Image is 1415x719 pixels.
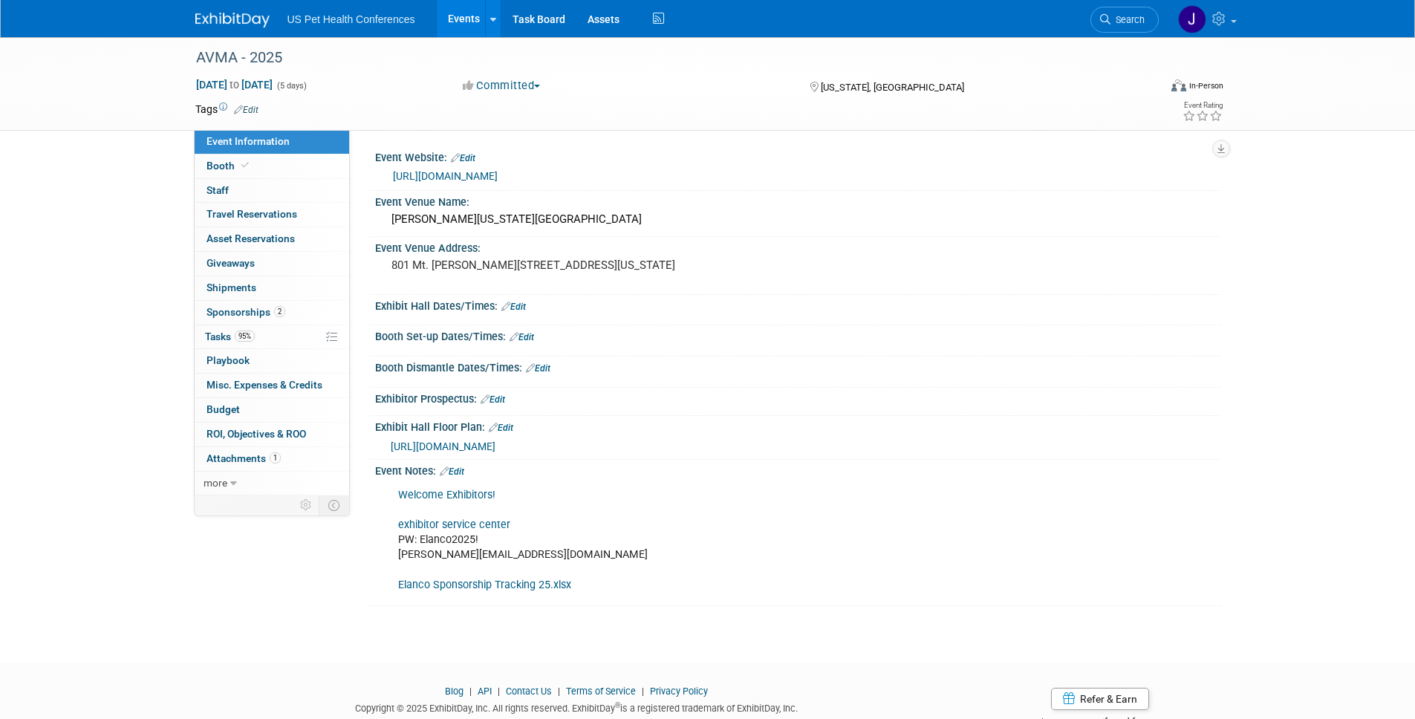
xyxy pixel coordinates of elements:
a: Shipments [195,276,349,300]
span: Tasks [205,331,255,342]
div: Exhibit Hall Dates/Times: [375,295,1220,314]
a: API [478,686,492,697]
a: [URL][DOMAIN_NAME] [391,440,495,452]
span: 1 [270,452,281,463]
td: Tags [195,102,258,117]
a: Edit [234,105,258,115]
div: Event Website: [375,146,1220,166]
span: Booth [206,160,252,172]
a: Welcome Exhibitors! [398,489,495,501]
span: Search [1110,14,1145,25]
a: Edit [440,466,464,477]
span: Playbook [206,354,250,366]
div: Event Notes: [375,460,1220,479]
a: Sponsorships2 [195,301,349,325]
td: Toggle Event Tabs [319,495,349,515]
img: Format-Inperson.png [1171,79,1186,91]
div: Exhibitor Prospectus: [375,388,1220,407]
a: Edit [510,332,534,342]
a: Search [1090,7,1159,33]
a: Blog [445,686,463,697]
span: | [554,686,564,697]
span: 2 [274,306,285,317]
a: Edit [526,363,550,374]
span: 95% [235,331,255,342]
pre: 801 Mt. [PERSON_NAME][STREET_ADDRESS][US_STATE] [391,258,711,272]
a: Booth [195,154,349,178]
span: Asset Reservations [206,232,295,244]
span: | [638,686,648,697]
img: Jessica Ocampo [1178,5,1206,33]
div: [PERSON_NAME][US_STATE][GEOGRAPHIC_DATA] [386,208,1209,231]
a: ROI, Objectives & ROO [195,423,349,446]
div: Booth Set-up Dates/Times: [375,325,1220,345]
div: In-Person [1188,80,1223,91]
a: Terms of Service [566,686,636,697]
a: Playbook [195,349,349,373]
a: Refer & Earn [1051,688,1149,710]
span: ROI, Objectives & ROO [206,428,306,440]
a: Contact Us [506,686,552,697]
a: Giveaways [195,252,349,276]
a: Asset Reservations [195,227,349,251]
span: [US_STATE], [GEOGRAPHIC_DATA] [821,82,964,93]
img: ExhibitDay [195,13,270,27]
div: Copyright © 2025 ExhibitDay, Inc. All rights reserved. ExhibitDay is a registered trademark of Ex... [195,698,959,715]
div: Booth Dismantle Dates/Times: [375,357,1220,376]
span: US Pet Health Conferences [287,13,415,25]
a: Edit [481,394,505,405]
span: Budget [206,403,240,415]
span: Giveaways [206,257,255,269]
a: Event Information [195,130,349,154]
a: Privacy Policy [650,686,708,697]
span: Attachments [206,452,281,464]
a: Edit [451,153,475,163]
a: Budget [195,398,349,422]
div: Event Venue Name: [375,191,1220,209]
a: [URL][DOMAIN_NAME] [393,170,498,182]
span: to [227,79,241,91]
span: Misc. Expenses & Credits [206,379,322,391]
span: [DATE] [DATE] [195,78,273,91]
span: Event Information [206,135,290,147]
sup: ® [615,701,620,709]
a: Travel Reservations [195,203,349,227]
span: Shipments [206,282,256,293]
span: | [494,686,504,697]
span: (5 days) [276,81,307,91]
i: Booth reservation complete [241,161,249,169]
span: | [466,686,475,697]
a: exhibitor service center [398,518,510,531]
div: Event Venue Address: [375,237,1220,256]
div: Exhibit Hall Floor Plan: [375,416,1220,435]
a: Edit [489,423,513,433]
div: PW: Elanco2025! [PERSON_NAME][EMAIL_ADDRESS][DOMAIN_NAME] [388,481,1057,600]
button: Committed [458,78,546,94]
div: Event Format [1071,77,1224,100]
div: AVMA - 2025 [191,45,1136,71]
a: Elanco Sponsorship Tracking 25.xlsx [398,579,571,591]
span: more [204,477,227,489]
div: Event Rating [1183,102,1223,109]
span: Sponsorships [206,306,285,318]
a: Attachments1 [195,447,349,471]
span: Travel Reservations [206,208,297,220]
a: Edit [501,302,526,312]
span: Staff [206,184,229,196]
td: Personalize Event Tab Strip [293,495,319,515]
a: Staff [195,179,349,203]
a: Misc. Expenses & Credits [195,374,349,397]
a: Tasks95% [195,325,349,349]
a: more [195,472,349,495]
